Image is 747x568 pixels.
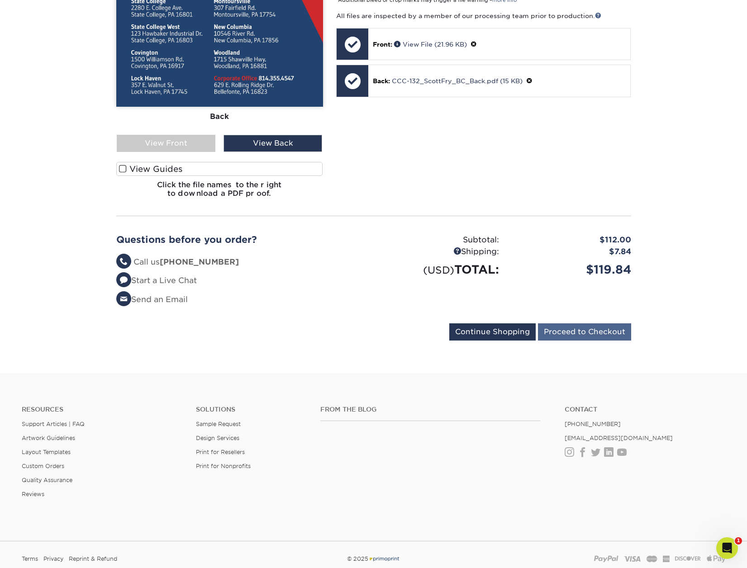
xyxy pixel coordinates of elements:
a: [EMAIL_ADDRESS][DOMAIN_NAME] [565,435,673,441]
a: Reviews [22,491,44,497]
strong: [PHONE_NUMBER] [160,257,239,266]
a: Sample Request [196,421,241,427]
a: Reprint & Refund [69,552,117,566]
a: Quality Assurance [22,477,72,483]
div: View Front [117,135,215,152]
iframe: Intercom live chat [716,537,738,559]
div: Back [116,107,323,127]
a: Send an Email [116,295,188,304]
h4: Solutions [196,406,307,413]
div: Shipping: [374,246,506,258]
a: Design Services [196,435,239,441]
a: Artwork Guidelines [22,435,75,441]
a: Custom Orders [22,463,64,469]
a: Start a Live Chat [116,276,197,285]
h2: Questions before you order? [116,234,367,245]
h4: Resources [22,406,182,413]
span: 1 [735,537,742,544]
a: Print for Resellers [196,449,245,455]
div: View Back [224,135,322,152]
div: © 2025 [254,552,493,566]
a: [PHONE_NUMBER] [565,421,621,427]
a: Print for Nonprofits [196,463,251,469]
div: $7.84 [506,246,638,258]
a: Contact [565,406,725,413]
div: TOTAL: [374,261,506,278]
a: Layout Templates [22,449,71,455]
a: Support Articles | FAQ [22,421,85,427]
a: CCC-132_ScottFry_BC_Back.pdf (15 KB) [392,77,523,85]
a: View File (21.96 KB) [394,41,467,48]
div: $119.84 [506,261,638,278]
div: $112.00 [506,234,638,246]
li: Call us [116,256,367,268]
span: Back: [373,77,390,85]
div: Subtotal: [374,234,506,246]
label: View Guides [116,162,323,176]
p: All files are inspected by a member of our processing team prior to production. [336,11,631,20]
input: Continue Shopping [449,323,536,341]
span: Front: [373,41,392,48]
h4: From the Blog [320,406,540,413]
input: Proceed to Checkout [538,323,631,341]
small: (USD) [423,264,454,276]
img: Primoprint [368,555,400,562]
iframe: Google Customer Reviews [2,540,77,565]
h6: Click the file names to the right to download a PDF proof. [116,180,323,205]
